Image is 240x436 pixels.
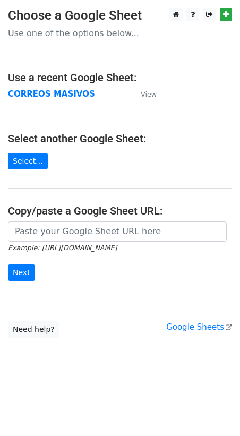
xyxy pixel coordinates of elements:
[8,264,35,281] input: Next
[8,71,232,84] h4: Use a recent Google Sheet:
[130,89,157,99] a: View
[141,90,157,98] small: View
[8,89,95,99] a: CORREOS MASIVOS
[8,153,48,169] a: Select...
[8,204,232,217] h4: Copy/paste a Google Sheet URL:
[8,221,227,242] input: Paste your Google Sheet URL here
[8,28,232,39] p: Use one of the options below...
[8,8,232,23] h3: Choose a Google Sheet
[8,244,117,252] small: Example: [URL][DOMAIN_NAME]
[8,132,232,145] h4: Select another Google Sheet:
[8,321,59,338] a: Need help?
[166,322,232,332] a: Google Sheets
